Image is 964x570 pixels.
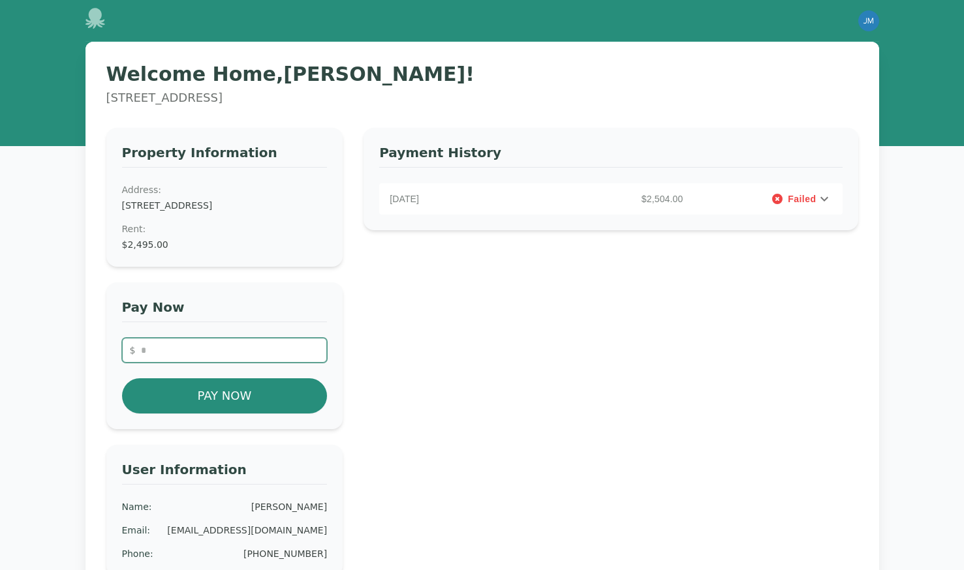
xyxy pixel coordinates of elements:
[106,63,858,86] h1: Welcome Home, [PERSON_NAME] !
[122,460,328,485] h3: User Information
[122,183,328,196] dt: Address:
[122,524,151,537] div: Email :
[122,547,153,560] div: Phone :
[122,378,328,413] button: Pay Now
[122,238,328,251] dd: $2,495.00
[539,192,689,205] p: $2,504.00
[251,500,327,513] div: [PERSON_NAME]
[243,547,327,560] div: [PHONE_NUMBER]
[379,183,842,215] div: [DATE]$2,504.00Failed
[167,524,327,537] div: [EMAIL_ADDRESS][DOMAIN_NAME]
[122,199,328,212] dd: [STREET_ADDRESS]
[122,143,328,168] h3: Property Information
[379,143,842,168] h3: Payment History
[106,89,858,107] p: [STREET_ADDRESS]
[122,222,328,235] dt: Rent :
[122,500,152,513] div: Name :
[390,192,539,205] p: [DATE]
[122,298,328,322] h3: Pay Now
[788,192,816,205] span: Failed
